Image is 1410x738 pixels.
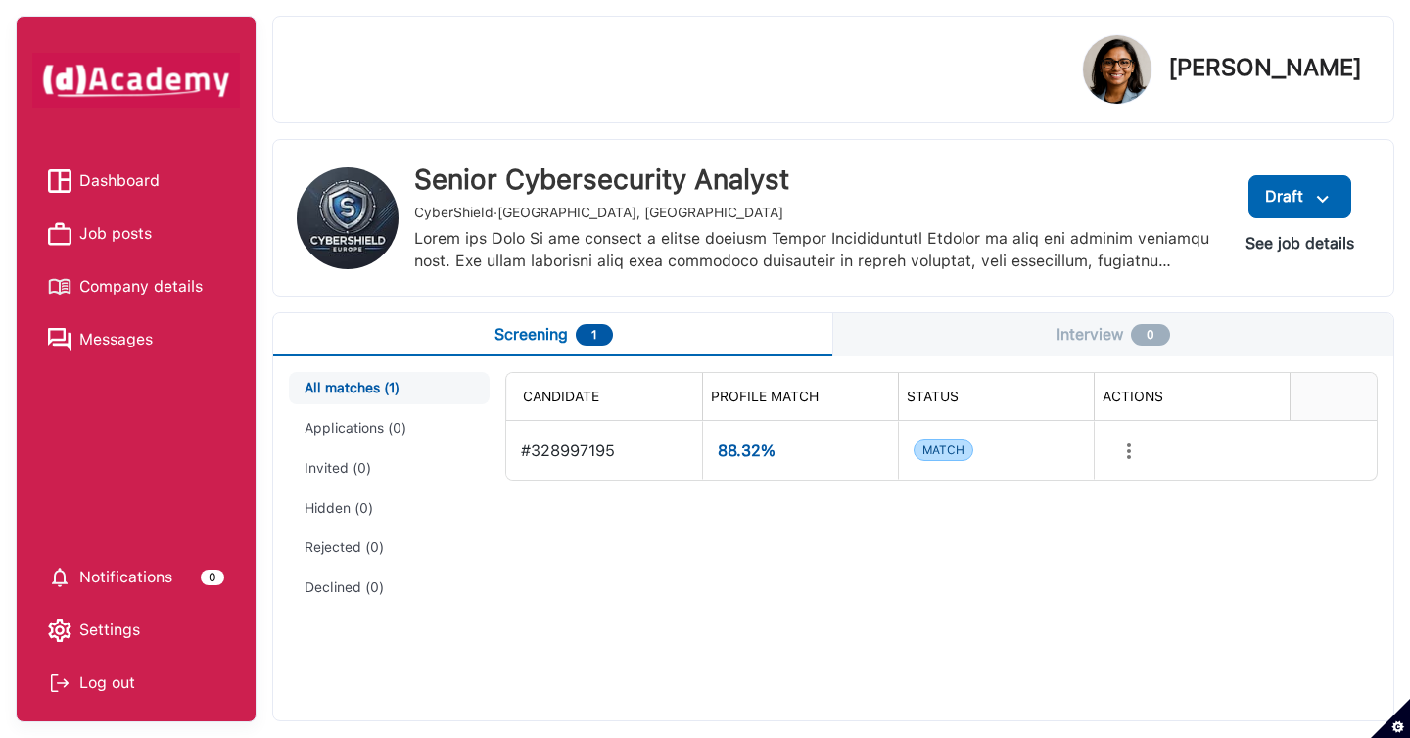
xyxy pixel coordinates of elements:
img: dAcademy [32,53,240,108]
img: Company details icon [48,275,71,299]
button: Applications (0) [289,412,490,444]
div: Senior Cybersecurity Analyst [414,163,1214,197]
img: Log out [48,671,71,695]
img: Messages icon [48,328,71,351]
img: job-image [297,167,399,269]
span: Settings [79,616,140,645]
button: Invited (0) [289,452,490,484]
span: Dashboard [79,166,160,196]
button: Screening1 [273,313,833,356]
div: CyberShield · [GEOGRAPHIC_DATA], [GEOGRAPHIC_DATA] [414,205,1214,221]
span: Notifications [79,563,172,592]
button: Declined (0) [289,572,490,604]
button: Set cookie preferences [1371,699,1410,738]
span: Job posts [79,219,152,249]
a: Dashboard iconDashboard [48,166,224,196]
img: menu [1311,187,1335,211]
div: Log out [48,669,224,698]
button: more [1109,432,1149,471]
button: Hidden (0) [289,492,490,525]
button: Draftmenu [1248,175,1351,218]
div: 0 [201,570,224,585]
button: See job details [1230,226,1370,261]
img: setting [48,619,71,642]
span: CANDIDATE [523,389,599,404]
span: 88.32% [718,441,882,460]
button: All matches (1) [289,372,490,404]
button: Interview0 [833,313,1393,356]
div: Draft [1265,183,1335,210]
a: Job posts iconJob posts [48,219,224,249]
span: PROFILE MATCH [711,389,819,404]
div: 0 [1131,324,1170,346]
span: MATCH [914,439,973,461]
p: [PERSON_NAME] [1168,56,1362,79]
span: ACTIONS [1103,389,1163,404]
img: Profile [1083,35,1151,104]
img: Job posts icon [48,222,71,246]
button: Rejected (0) [289,531,490,564]
a: Company details iconCompany details [48,272,224,301]
span: STATUS [907,389,959,404]
img: setting [48,566,71,589]
span: Company details [79,272,203,301]
span: Messages [79,325,153,354]
div: 1 [576,324,613,346]
div: #328997195 [521,430,686,471]
img: Dashboard icon [48,169,71,193]
div: Lorem ips Dolo Si ame consect a elitse doeiusm Tempor Incididuntutl Etdolor ma aliq eni adminim v... [414,228,1214,272]
a: Messages iconMessages [48,325,224,354]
